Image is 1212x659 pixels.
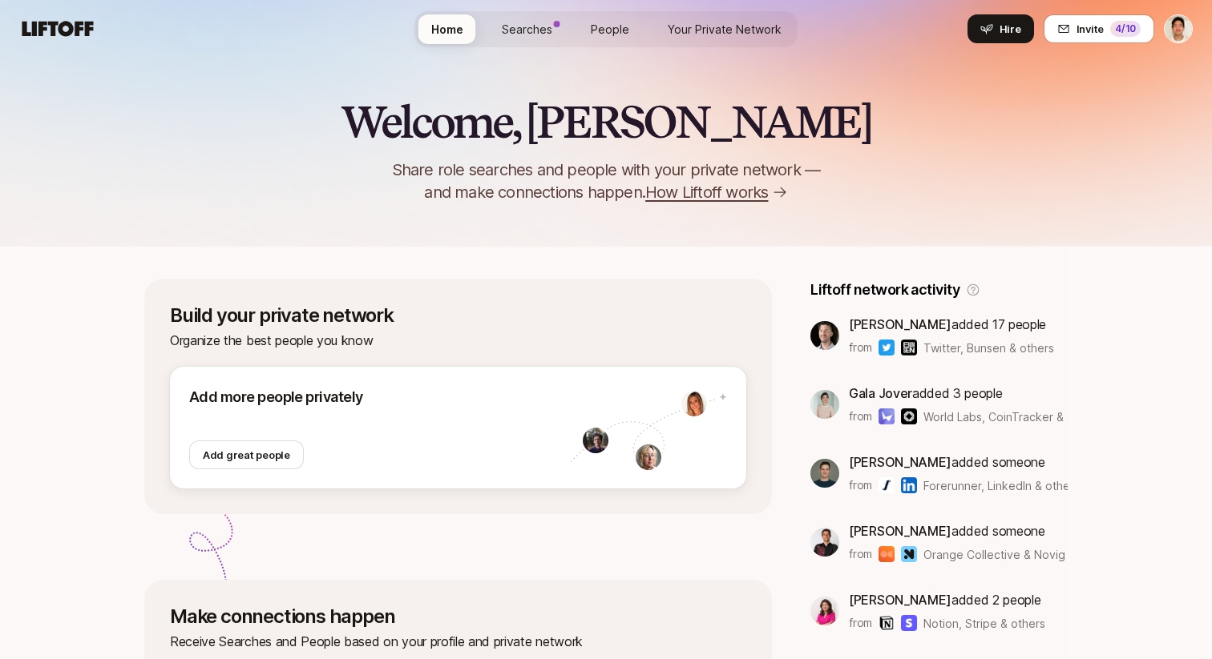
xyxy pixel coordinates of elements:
a: Searches [489,14,565,44]
img: 1721927995036 [636,444,661,470]
button: Jeremy Chen [1164,14,1193,43]
img: ACg8ocKfD4J6FzG9_HAYQ9B8sLvPSEBLQEDmbHTY_vjoi9sRmV9s2RKt=s160-c [810,528,839,557]
p: added someone [849,452,1068,472]
p: Liftoff network activity [810,279,959,301]
h2: Welcome, [PERSON_NAME] [341,98,872,146]
span: Twitter, Bunsen & others [923,340,1054,356]
span: How Liftoff works [645,181,768,203]
span: Your Private Network [668,21,782,38]
p: from [849,476,872,495]
img: Forerunner [879,477,895,493]
p: Build your private network [170,304,746,327]
img: Jeremy Chen [1165,15,1192,42]
img: 023d175b_c578_411c_8928_0e969cf2b4b8.jfif [810,321,839,350]
p: added 2 people [849,589,1045,610]
a: Home [418,14,476,44]
p: added 3 people [849,383,1068,404]
img: Notion [879,615,895,631]
img: World Labs [879,408,895,424]
span: World Labs, CoinTracker & others [923,408,1068,425]
span: Orange Collective & Novig [923,546,1065,563]
button: Add great people [189,440,304,469]
img: ACg8ocKhcGRvChYzWN2dihFRyxedT7mU-5ndcsMXykEoNcm4V62MVdan=s160-c [810,390,839,419]
p: from [849,407,872,426]
a: Your Private Network [655,14,794,44]
span: [PERSON_NAME] [849,316,951,332]
img: 1638472731475 [583,428,608,453]
span: Notion, Stripe & others [923,615,1045,632]
div: 4 /10 [1110,21,1141,37]
img: Twitter [879,340,895,356]
span: Hire [1000,21,1021,37]
p: Add more people privately [189,386,570,408]
span: People [591,21,629,38]
img: LinkedIn [901,477,917,493]
p: Organize the best people you know [170,330,746,351]
span: [PERSON_NAME] [849,592,951,608]
p: from [849,544,872,564]
img: 9e09e871_5697_442b_ae6e_b16e3f6458f8.jpg [810,597,839,625]
span: Home [431,21,463,38]
img: Stripe [901,615,917,631]
p: Make connections happen [170,605,746,628]
img: f1898d30_8d07_4daf_8c24_fd1024640f07.jpg [810,459,839,488]
button: Hire [968,14,1034,43]
button: Invite4/10 [1044,14,1154,43]
span: [PERSON_NAME] [849,454,951,470]
img: Bunsen [901,340,917,356]
img: Novig [901,546,917,562]
img: Orange Collective [879,546,895,562]
a: People [578,14,642,44]
p: Share role searches and people with your private network — and make connections happen. [366,159,846,203]
p: from [849,613,872,633]
span: Invite [1077,21,1104,37]
span: Searches [502,21,552,38]
p: from [849,338,872,357]
p: Receive Searches and People based on your profile and private network [170,631,746,652]
span: Gala Jover [849,385,912,401]
img: 1749135949628 [681,391,707,416]
p: added 17 people [849,314,1054,335]
a: How Liftoff works [645,181,787,203]
span: [PERSON_NAME] [849,523,951,539]
p: added someone [849,520,1065,541]
span: Forerunner, LinkedIn & others [923,477,1068,494]
img: CoinTracker [901,408,917,424]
